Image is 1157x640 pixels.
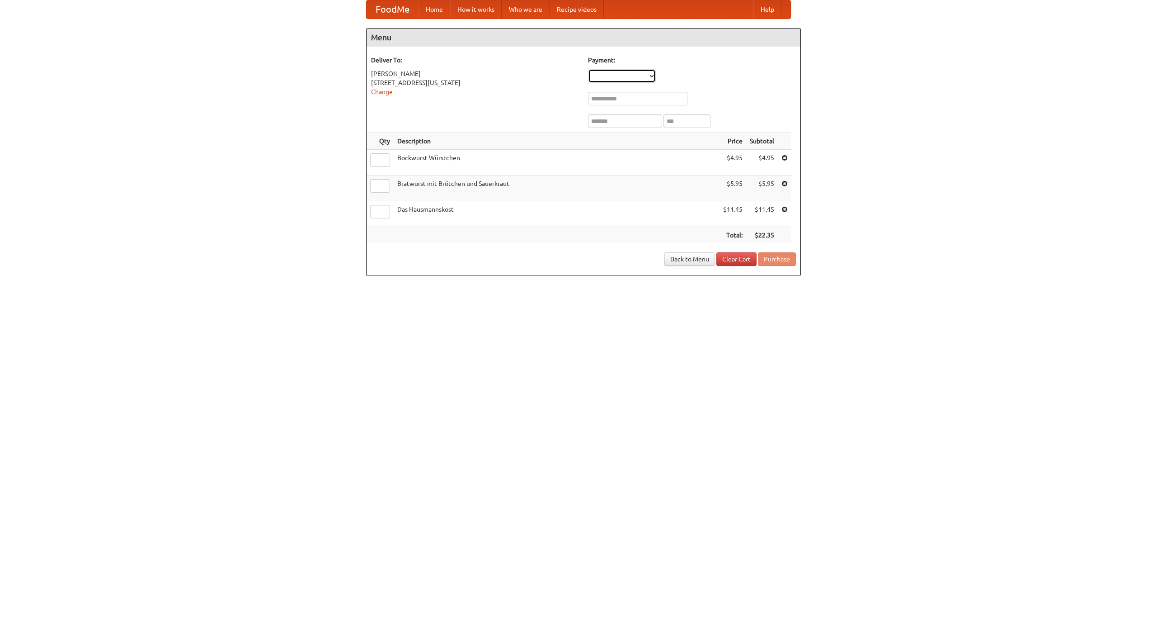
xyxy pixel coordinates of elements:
[720,227,746,244] th: Total:
[720,175,746,201] td: $5.95
[394,150,720,175] td: Bockwurst Würstchen
[367,28,800,47] h4: Menu
[419,0,450,19] a: Home
[746,175,778,201] td: $5.95
[746,133,778,150] th: Subtotal
[720,201,746,227] td: $11.45
[371,56,579,65] h5: Deliver To:
[664,252,715,266] a: Back to Menu
[367,133,394,150] th: Qty
[367,0,419,19] a: FoodMe
[746,150,778,175] td: $4.95
[588,56,796,65] h5: Payment:
[371,69,579,78] div: [PERSON_NAME]
[550,0,604,19] a: Recipe videos
[450,0,502,19] a: How it works
[716,252,757,266] a: Clear Cart
[371,78,579,87] div: [STREET_ADDRESS][US_STATE]
[394,133,720,150] th: Description
[720,150,746,175] td: $4.95
[720,133,746,150] th: Price
[371,88,393,95] a: Change
[758,252,796,266] button: Purchase
[394,175,720,201] td: Bratwurst mit Brötchen und Sauerkraut
[746,227,778,244] th: $22.35
[394,201,720,227] td: Das Hausmannskost
[502,0,550,19] a: Who we are
[753,0,781,19] a: Help
[746,201,778,227] td: $11.45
